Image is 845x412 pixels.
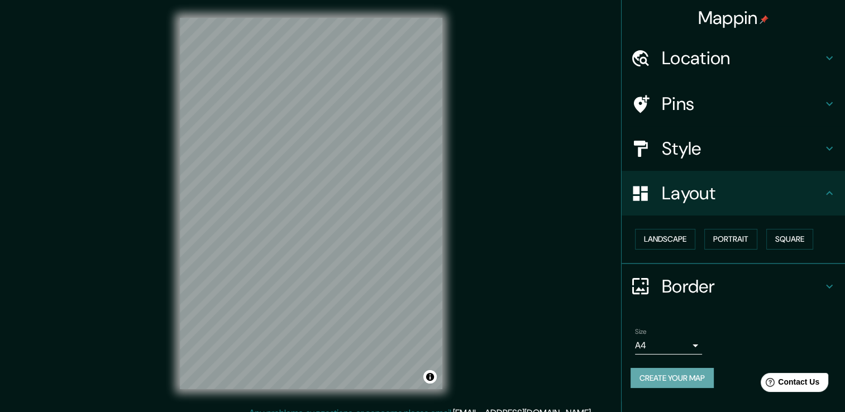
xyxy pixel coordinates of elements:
h4: Style [662,137,823,160]
img: pin-icon.png [760,15,768,24]
div: A4 [635,337,702,354]
h4: Mappin [698,7,769,29]
div: Pins [622,82,845,126]
div: Location [622,36,845,80]
h4: Border [662,275,823,298]
h4: Location [662,47,823,69]
h4: Pins [662,93,823,115]
button: Landscape [635,229,695,250]
canvas: Map [180,18,442,389]
button: Portrait [704,229,757,250]
button: Toggle attribution [423,370,437,384]
iframe: Help widget launcher [746,368,833,400]
div: Style [622,126,845,171]
div: Layout [622,171,845,215]
button: Square [766,229,813,250]
h4: Layout [662,182,823,204]
div: Border [622,264,845,309]
button: Create your map [631,368,714,389]
label: Size [635,327,647,336]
